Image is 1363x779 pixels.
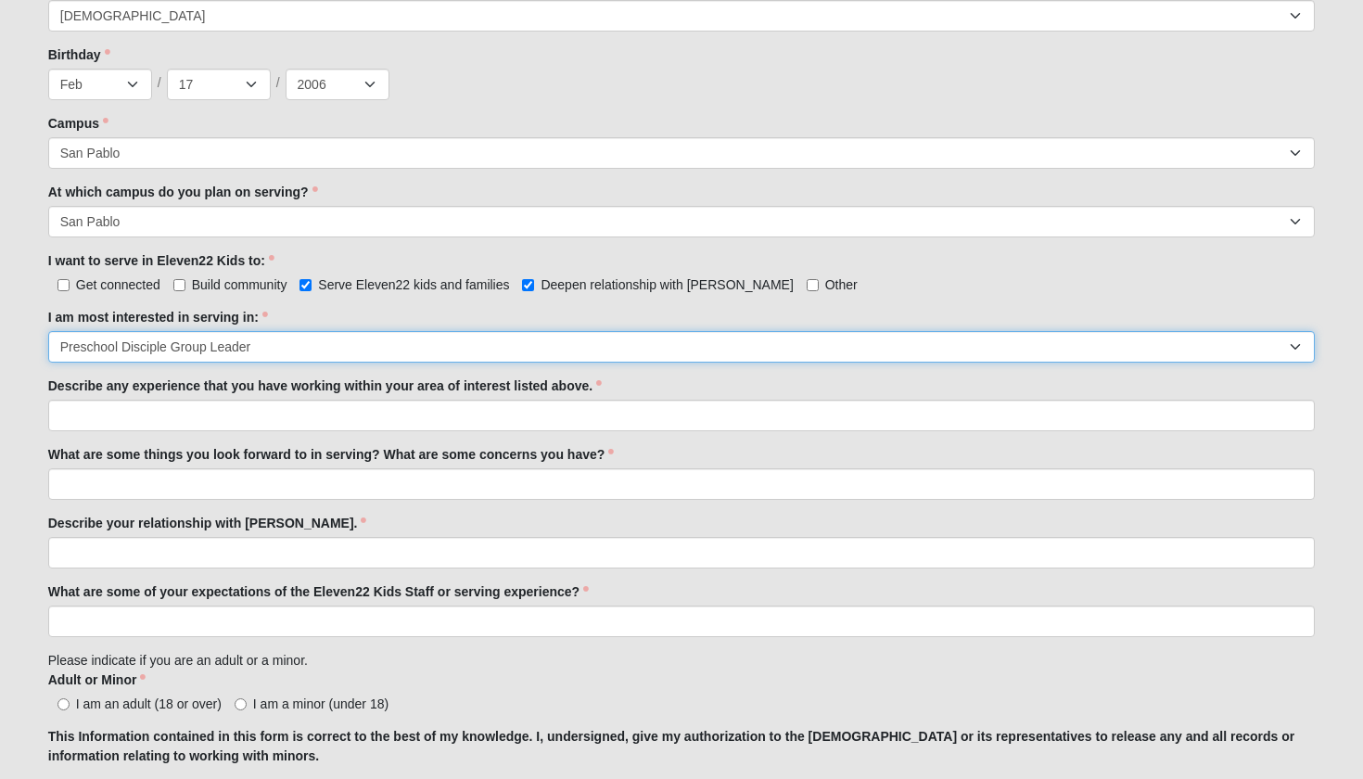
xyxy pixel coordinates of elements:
[48,114,108,133] label: Campus
[48,670,146,689] label: Adult or Minor
[48,183,318,201] label: At which campus do you plan on serving?
[299,279,312,291] input: Serve Eleven22 kids and families
[48,729,1295,763] strong: This Information contained in this form is correct to the best of my knowledge. I, undersigned, g...
[48,377,602,395] label: Describe any experience that you have working within your area of interest listed above.
[48,514,367,532] label: Describe your relationship with [PERSON_NAME].
[48,445,615,464] label: What are some things you look forward to in serving? What are some concerns you have?
[173,279,185,291] input: Build community
[48,308,268,326] label: I am most interested in serving in:
[276,73,280,94] span: /
[318,277,509,292] span: Serve Eleven22 kids and families
[48,251,274,270] label: I want to serve in Eleven22 Kids to:
[57,279,70,291] input: Get connected
[825,277,858,292] span: Other
[57,698,70,710] input: I am an adult (18 or over)
[807,279,819,291] input: Other
[522,279,534,291] input: Deepen relationship with [PERSON_NAME]
[48,582,589,601] label: What are some of your expectations of the Eleven22 Kids Staff or serving experience?
[76,277,160,292] span: Get connected
[253,696,389,711] span: I am a minor (under 18)
[541,277,793,292] span: Deepen relationship with [PERSON_NAME]
[235,698,247,710] input: I am a minor (under 18)
[76,696,222,711] span: I am an adult (18 or over)
[192,277,287,292] span: Build community
[158,73,161,94] span: /
[48,45,110,64] label: Birthday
